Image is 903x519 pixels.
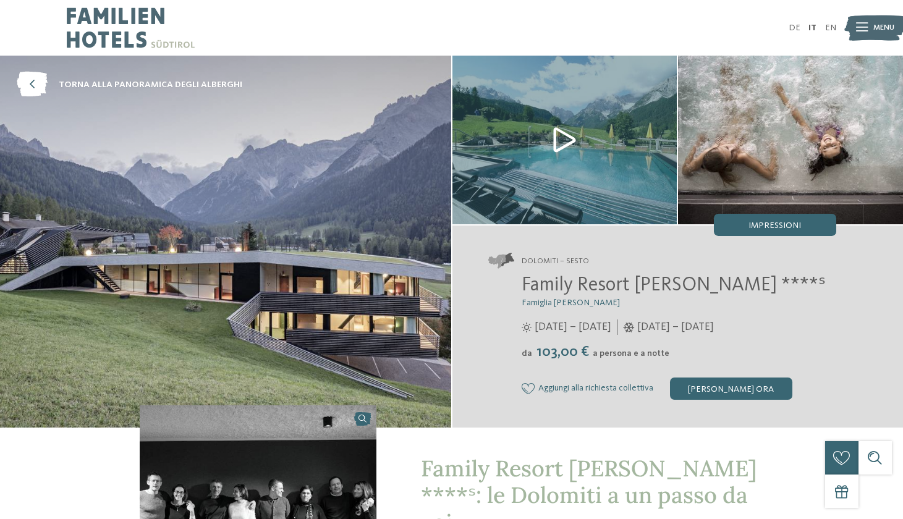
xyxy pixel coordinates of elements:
[789,23,800,32] a: DE
[623,323,635,332] i: Orari d'apertura inverno
[522,256,589,267] span: Dolomiti – Sesto
[637,319,714,335] span: [DATE] – [DATE]
[873,22,894,33] span: Menu
[522,298,620,307] span: Famiglia [PERSON_NAME]
[808,23,816,32] a: IT
[748,221,801,230] span: Impressioni
[59,78,242,91] span: torna alla panoramica degli alberghi
[533,345,591,360] span: 103,00 €
[593,349,669,358] span: a persona e a notte
[522,349,532,358] span: da
[535,319,611,335] span: [DATE] – [DATE]
[452,56,677,224] img: Il nostro family hotel a Sesto, il vostro rifugio sulle Dolomiti.
[825,23,836,32] a: EN
[522,323,532,332] i: Orari d'apertura estate
[670,378,792,400] div: [PERSON_NAME] ora
[17,72,242,98] a: torna alla panoramica degli alberghi
[678,56,903,224] img: Il nostro family hotel a Sesto, il vostro rifugio sulle Dolomiti.
[538,384,653,394] span: Aggiungi alla richiesta collettiva
[522,276,826,295] span: Family Resort [PERSON_NAME] ****ˢ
